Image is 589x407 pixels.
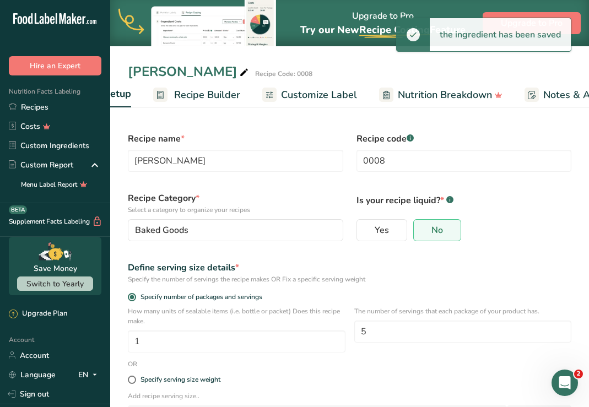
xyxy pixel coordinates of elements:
[574,370,583,378] span: 2
[128,391,571,401] p: Add recipe serving size..
[26,279,84,289] span: Switch to Yearly
[128,62,251,82] div: [PERSON_NAME]
[354,306,572,316] p: The number of servings that each package of your product has.
[359,23,430,36] span: Recipe Costing
[78,368,101,381] div: EN
[141,376,220,384] div: Specify serving size weight
[255,69,312,79] div: Recipe Code: 0008
[262,83,357,107] a: Customize Label
[136,293,262,301] span: Specify number of packages and servings
[356,132,572,145] label: Recipe code
[501,17,563,30] span: Upgrade to Pro
[128,261,571,274] div: Define serving size details
[9,56,101,75] button: Hire an Expert
[379,83,502,107] a: Nutrition Breakdown
[128,219,343,241] button: Baked Goods
[483,12,581,34] button: Upgrade to Pro
[281,88,357,102] span: Customize Label
[398,88,492,102] span: Nutrition Breakdown
[431,225,443,236] span: No
[128,150,343,172] input: Type your recipe name here
[128,306,345,326] p: How many units of sealable items (i.e. bottle or packet) Does this recipe make.
[300,23,466,36] span: Try our New Feature
[9,365,56,384] a: Language
[9,159,73,171] div: Custom Report
[17,276,93,291] button: Switch to Yearly
[9,205,27,214] div: BETA
[300,1,466,46] div: Upgrade to Pro
[356,150,572,172] input: Type your recipe code here
[375,225,389,236] span: Yes
[128,205,343,215] p: Select a category to organize your recipes
[552,370,578,396] iframe: Intercom live chat
[430,18,571,51] div: the ingredient has been saved
[135,224,188,237] span: Baked Goods
[34,263,77,274] div: Save Money
[128,132,343,145] label: Recipe name
[153,83,240,107] a: Recipe Builder
[128,192,343,215] label: Recipe Category
[128,274,571,284] div: Specify the number of servings the recipe makes OR Fix a specific serving weight
[9,308,67,319] div: Upgrade Plan
[356,192,572,207] p: Is your recipe liquid?
[121,359,144,369] div: OR
[174,88,240,102] span: Recipe Builder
